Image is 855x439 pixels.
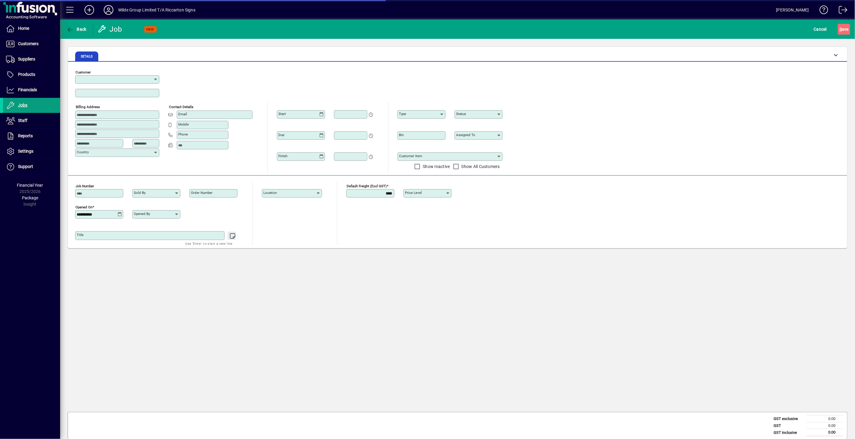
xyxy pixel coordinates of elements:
span: Settings [18,149,33,154]
td: GST exclusive [771,416,807,422]
button: Save [838,24,850,35]
mat-hint: Use 'Enter' to start a new line [185,240,233,247]
td: GST inclusive [771,429,807,436]
span: Cancel [814,24,827,34]
span: Details [81,55,93,58]
td: 0.00 [807,422,843,429]
span: S [839,27,842,32]
mat-label: Location [263,191,277,195]
button: Back [65,24,88,35]
span: Jobs [18,103,27,107]
mat-label: Email [178,112,187,116]
span: Financials [18,87,37,92]
a: Home [3,21,60,36]
mat-label: Title [77,233,84,237]
label: Show Inactive [421,163,450,170]
span: Suppliers [18,57,35,61]
td: 0.00 [807,429,843,436]
mat-label: Customer Item [399,154,422,158]
mat-label: Price Level [405,191,422,195]
mat-label: Due [278,133,284,137]
td: GST [771,422,807,429]
a: Financials [3,83,60,98]
span: ave [839,24,849,34]
button: Cancel [812,24,829,35]
div: Wilde Group Limited T/A Riccarton Signs [118,5,195,15]
a: Logout [834,1,847,21]
mat-label: Sold by [134,191,146,195]
div: [PERSON_NAME] [776,5,809,15]
mat-label: Order number [191,191,213,195]
button: Add [80,5,99,15]
mat-label: Default Freight (excl GST) [347,184,387,188]
mat-label: Mobile [178,122,189,126]
mat-label: Start [278,112,286,116]
button: Profile [99,5,118,15]
a: Settings [3,144,60,159]
label: Show All Customers [460,163,500,170]
span: Products [18,72,35,77]
span: Back [66,27,87,32]
td: 0.00 [807,416,843,422]
app-page-header-button: Back [60,24,93,35]
span: NEW [147,27,154,31]
span: Package [22,195,38,200]
mat-label: Customer [75,70,91,74]
mat-label: Phone [178,132,188,136]
a: Reports [3,129,60,144]
span: Customers [18,41,38,46]
mat-label: Bin [399,133,404,137]
mat-label: Country [77,150,89,154]
a: Support [3,159,60,174]
a: Knowledge Base [815,1,828,21]
a: Customers [3,36,60,51]
span: Reports [18,133,33,138]
mat-label: Job number [75,184,94,188]
span: Support [18,164,33,169]
a: Products [3,67,60,82]
span: Staff [18,118,27,123]
a: Suppliers [3,52,60,67]
mat-label: Finish [278,154,287,158]
mat-label: Assigned to [456,133,475,137]
span: Home [18,26,29,31]
span: Financial Year [17,183,43,188]
div: Job [98,24,123,34]
mat-label: Opened by [134,212,150,216]
mat-label: Opened On [75,205,92,209]
mat-label: Type [399,112,406,116]
a: Staff [3,113,60,128]
mat-label: Status [456,112,466,116]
